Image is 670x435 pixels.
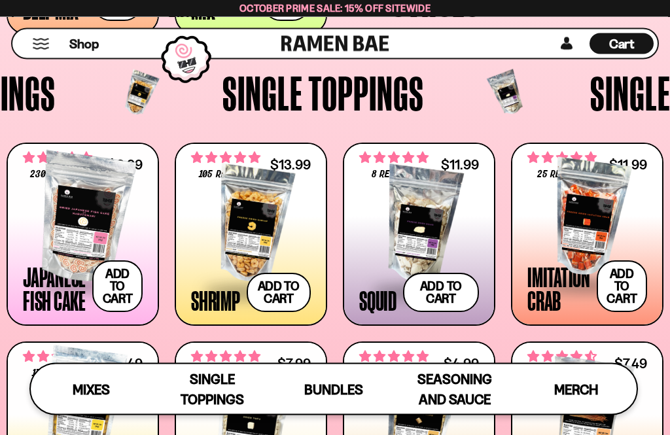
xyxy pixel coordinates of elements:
span: 4.78 stars [191,349,260,366]
span: 4.75 stars [359,150,429,167]
button: Add to cart [403,273,479,313]
span: Shop [69,35,99,53]
a: Single Toppings [152,364,273,414]
span: 4.90 stars [191,150,260,167]
span: Cart [609,36,635,52]
span: Seasoning and Sauce [417,371,492,408]
a: 4.75 stars 8 reviews $11.99 Squid Add to cart [343,143,495,326]
span: October Prime Sale: 15% off Sitewide [239,2,431,14]
span: 4.77 stars [23,150,92,167]
span: Single Toppings [222,69,424,118]
span: Merch [554,381,598,398]
button: Add to cart [92,261,143,313]
span: Mixes [73,381,110,398]
div: Japanese Fish Cake [23,266,86,313]
a: Shop [69,33,99,54]
div: $11.99 [441,159,479,171]
button: Add to cart [247,273,311,313]
button: Mobile Menu Trigger [32,39,50,50]
span: Single Toppings [181,371,244,408]
a: 4.90 stars 105 reviews $13.99 Shrimp Add to cart [175,143,327,326]
span: 4.53 stars [527,349,597,366]
a: Seasoning and Sauce [395,364,516,414]
span: 5.00 stars [359,349,429,366]
div: Imitation Crab [527,266,590,313]
a: Mixes [31,364,152,414]
button: Add to cart [597,261,647,313]
span: 4.88 stars [527,150,597,167]
a: Bundles [273,364,394,414]
div: $13.99 [270,159,311,171]
div: $7.99 [277,358,311,370]
a: 4.77 stars 230 reviews $9.99 Japanese Fish Cake Add to cart [7,143,159,326]
a: 4.88 stars 25 reviews $11.99 Imitation Crab Add to cart [511,143,663,326]
a: Merch [516,364,637,414]
div: Cart [590,29,654,58]
span: Bundles [304,381,363,398]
